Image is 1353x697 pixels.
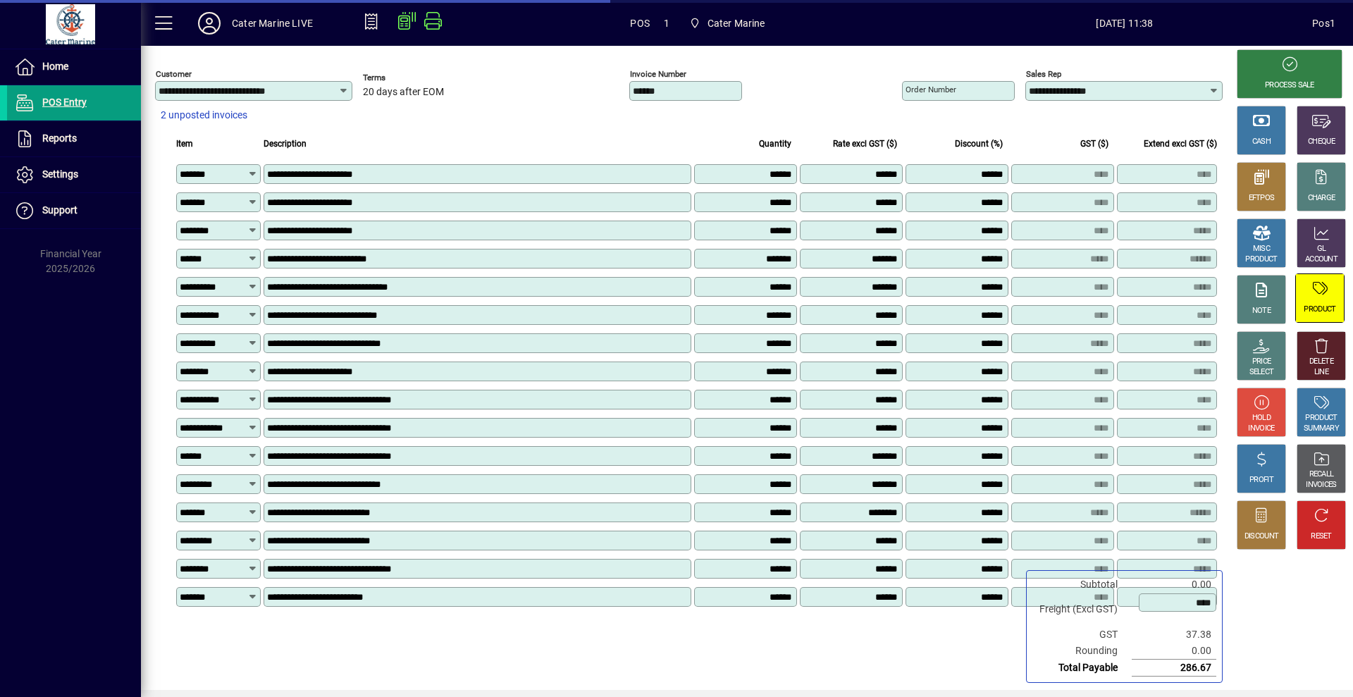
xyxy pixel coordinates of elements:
div: RESET [1311,531,1332,542]
div: Pos1 [1312,12,1335,35]
a: Support [7,193,141,228]
button: Profile [187,11,232,36]
span: 2 unposted invoices [161,108,247,123]
span: Item [176,136,193,152]
span: Reports [42,132,77,144]
span: Description [264,136,307,152]
div: INVOICE [1248,424,1274,434]
div: CASH [1252,137,1271,147]
span: Support [42,204,78,216]
div: PROCESS SALE [1265,80,1314,91]
td: 286.67 [1132,660,1216,677]
td: 0.00 [1132,643,1216,660]
td: Total Payable [1032,660,1132,677]
td: 0.00 [1132,576,1216,593]
div: Cater Marine LIVE [232,12,313,35]
td: 37.38 [1132,627,1216,643]
div: LINE [1314,367,1328,378]
span: Home [42,61,68,72]
span: Settings [42,168,78,180]
span: 20 days after EOM [363,87,444,98]
span: Quantity [759,136,791,152]
div: CHARGE [1308,193,1335,204]
td: Rounding [1032,643,1132,660]
div: GL [1317,244,1326,254]
div: EFTPOS [1249,193,1275,204]
div: NOTE [1252,306,1271,316]
span: [DATE] 11:38 [937,12,1313,35]
div: PRODUCT [1304,304,1335,315]
span: Terms [363,73,447,82]
div: CHEQUE [1308,137,1335,147]
div: PRODUCT [1305,413,1337,424]
button: 2 unposted invoices [155,103,253,128]
div: HOLD [1252,413,1271,424]
div: PRICE [1252,357,1271,367]
a: Home [7,49,141,85]
span: Cater Marine [708,12,765,35]
span: Discount (%) [955,136,1003,152]
div: PRODUCT [1245,254,1277,265]
td: GST [1032,627,1132,643]
span: POS Entry [42,97,87,108]
mat-label: Order number [906,85,956,94]
mat-label: Sales rep [1026,69,1061,79]
td: Subtotal [1032,576,1132,593]
td: Freight (Excl GST) [1032,593,1132,627]
mat-label: Customer [156,69,192,79]
span: Cater Marine [684,11,771,36]
div: SUMMARY [1304,424,1339,434]
div: MISC [1253,244,1270,254]
a: Reports [7,121,141,156]
div: PROFIT [1249,475,1273,486]
a: Settings [7,157,141,192]
div: SELECT [1249,367,1274,378]
div: INVOICES [1306,480,1336,491]
div: DELETE [1309,357,1333,367]
span: POS [630,12,650,35]
span: Extend excl GST ($) [1144,136,1217,152]
span: 1 [664,12,669,35]
span: Rate excl GST ($) [833,136,897,152]
div: RECALL [1309,469,1334,480]
mat-label: Invoice number [630,69,686,79]
span: GST ($) [1080,136,1108,152]
div: DISCOUNT [1244,531,1278,542]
